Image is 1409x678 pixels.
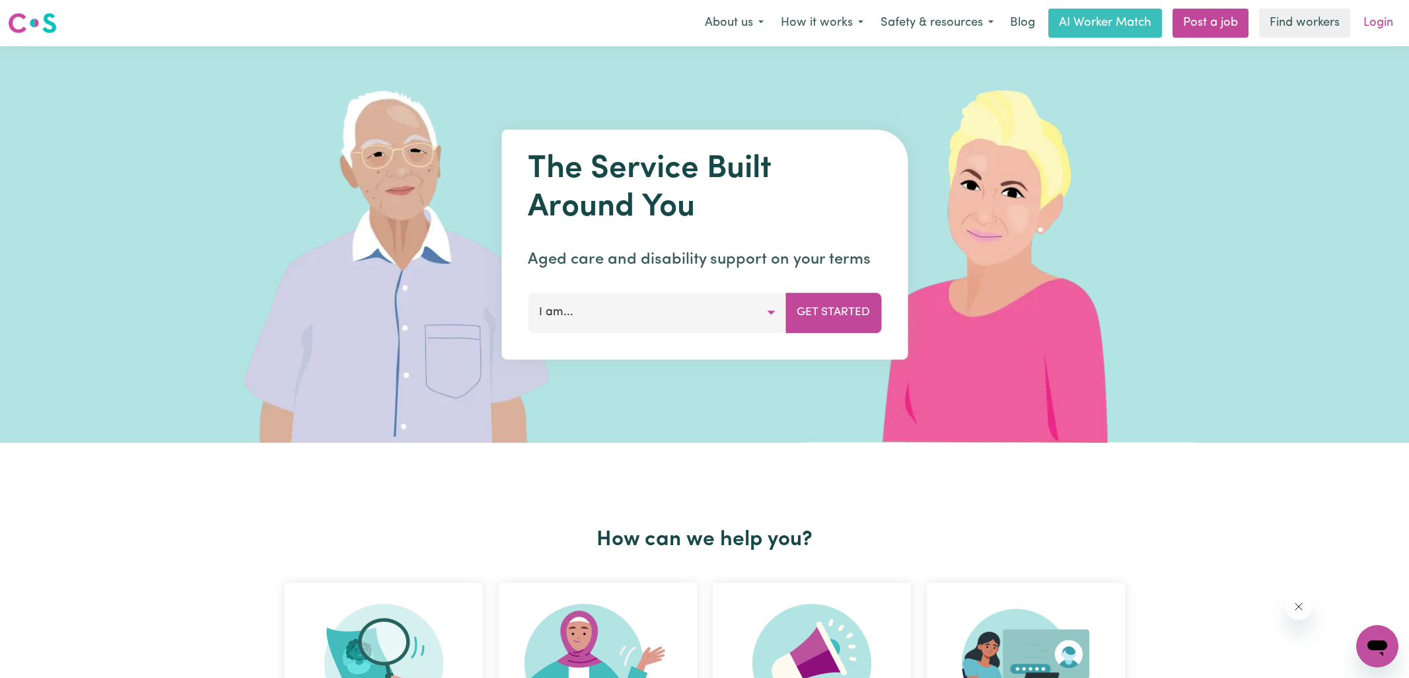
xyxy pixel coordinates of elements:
a: Blog [1002,9,1043,38]
button: About us [696,9,772,37]
button: Get Started [785,293,881,332]
button: I am... [528,293,786,332]
button: How it works [772,9,872,37]
a: Find workers [1259,9,1350,38]
iframe: Close message [1285,593,1312,620]
a: AI Worker Match [1048,9,1162,38]
h1: The Service Built Around You [528,151,881,227]
h2: How can we help you? [277,527,1133,552]
p: Aged care and disability support on your terms [528,248,881,272]
a: Post a job [1173,9,1248,38]
iframe: Button to launch messaging window [1356,625,1398,667]
img: Careseekers logo [8,11,57,35]
a: Careseekers logo [8,8,57,38]
a: Login [1355,9,1401,38]
span: Need any help? [8,9,80,20]
button: Safety & resources [872,9,1002,37]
